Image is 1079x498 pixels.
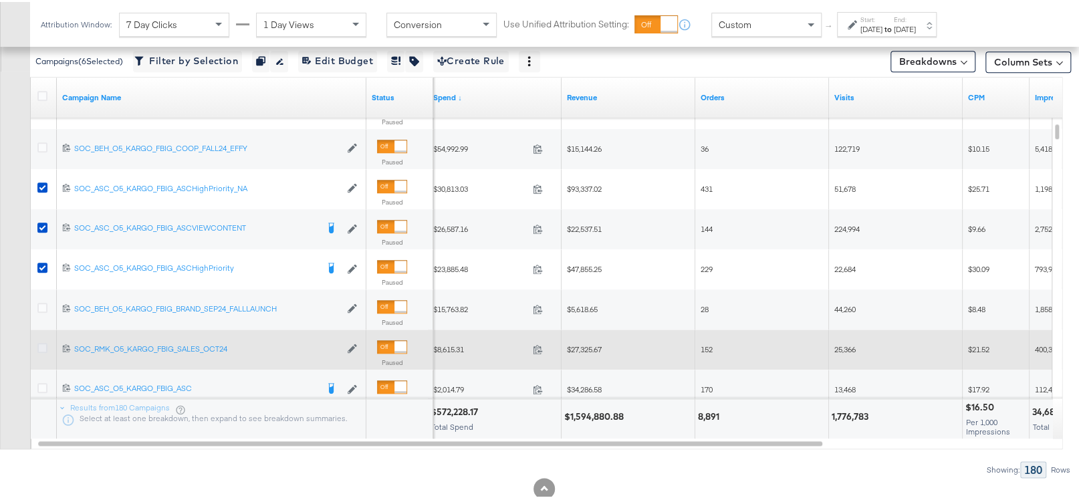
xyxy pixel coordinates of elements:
button: Breakdowns [890,49,975,70]
span: $47,855.25 [567,262,602,272]
span: 36 [701,142,709,152]
span: $9.66 [968,222,985,232]
div: SOC_RMK_O5_KARGO_FBIG_SALES_OCT24 [74,342,340,352]
span: 7 Day Clicks [126,17,177,29]
label: End: [894,13,916,22]
button: Filter by Selection [133,49,242,70]
span: Custom [719,17,751,29]
a: The total amount spent to date. [433,90,556,101]
span: 22,684 [834,262,856,272]
span: $93,337.02 [567,182,602,192]
span: $25.71 [968,182,989,192]
span: 28 [701,302,709,312]
label: Start: [860,13,882,22]
span: Total Spend [431,420,473,430]
a: SOC_ASC_O5_KARGO_FBIG_ASCHighPriority_NA [74,181,340,193]
div: SOC_ASC_O5_KARGO_FBIG_ASCHighPriority [74,261,317,271]
span: $22,537.51 [567,222,602,232]
div: SOC_ASC_O5_KARGO_FBIG_ASC [74,381,317,392]
span: $30.09 [968,262,989,272]
span: $10.15 [968,142,989,152]
div: Attribution Window: [40,18,112,27]
span: 25,366 [834,342,856,352]
span: 144 [701,222,713,232]
div: SOC_ASC_O5_KARGO_FBIG_ASCVIEWCONTENT [74,221,317,231]
span: 170 [701,382,713,392]
label: Paused [377,316,407,325]
span: $30,813.03 [433,182,527,192]
span: Total [1033,420,1050,430]
a: Shows the current state of your Ad Campaign. [372,90,428,101]
div: [DATE] [894,22,916,33]
span: 224,994 [834,222,860,232]
span: $8,615.31 [433,342,527,352]
span: $27,325.67 [567,342,602,352]
div: [DATE] [860,22,882,33]
a: Omniture Revenue [567,90,690,101]
span: Filter by Selection [137,51,238,68]
a: Omniture Visits [834,90,957,101]
span: $21.52 [968,342,989,352]
span: Conversion [394,17,442,29]
span: $8.48 [968,302,985,312]
span: Edit Budget [302,51,373,68]
span: $23,885.48 [433,262,527,272]
span: 229 [701,262,713,272]
div: Rows [1050,463,1071,473]
a: Your campaign name. [62,90,361,101]
span: $5,618.65 [567,302,598,312]
div: $572,228.17 [431,404,482,416]
div: Showing: [986,463,1020,473]
a: SOC_BEH_O5_KARGO_FBIG_BRAND_SEP24_FALLLAUNCH [74,301,340,313]
span: $34,286.58 [567,382,602,392]
span: 112,458 [1035,382,1060,392]
a: SOC_ASC_O5_KARGO_FBIG_ASCVIEWCONTENT [74,221,317,234]
span: 1,858,995 [1035,302,1066,312]
div: 180 [1020,459,1046,476]
button: Create Rule [433,49,509,70]
strong: to [882,22,894,32]
span: Per 1,000 Impressions [966,415,1010,434]
label: Paused [377,356,407,365]
span: 793,928 [1035,262,1060,272]
span: ↑ [823,23,836,27]
a: SOC_ASC_O5_KARGO_FBIG_ASCHighPriority [74,261,317,274]
span: 2,752,567 [1035,222,1066,232]
span: 1,198,347 [1035,182,1066,192]
a: SOC_ASC_O5_KARGO_FBIG_ASC [74,381,317,394]
a: Omniture Orders [701,90,824,101]
span: $15,144.26 [567,142,602,152]
span: $15,763.82 [433,302,527,312]
a: SOC_RMK_O5_KARGO_FBIG_SALES_OCT24 [74,342,340,353]
div: 8,891 [698,408,723,421]
div: Campaigns ( 6 Selected) [35,53,123,66]
label: Paused [377,156,407,164]
span: Create Rule [437,51,505,68]
span: 51,678 [834,182,856,192]
button: Column Sets [985,49,1071,71]
span: $2,014.79 [433,382,527,392]
button: Edit Budget [298,49,377,70]
div: SOC_BEH_O5_KARGO_FBIG_BRAND_SEP24_FALLLAUNCH [74,301,340,312]
span: 431 [701,182,713,192]
span: 13,468 [834,382,856,392]
span: 44,260 [834,302,856,312]
label: Use Unified Attribution Setting: [503,16,629,29]
span: 122,719 [834,142,860,152]
label: Paused [377,236,407,245]
div: 1,776,783 [832,408,872,421]
span: 400,385 [1035,342,1060,352]
span: $26,587.16 [433,222,527,232]
span: 5,418,975 [1035,142,1066,152]
div: $16.50 [965,399,998,412]
a: SOC_BEH_O5_KARGO_FBIG_COOP_FALL24_EFFY [74,141,340,152]
span: 152 [701,342,713,352]
label: Paused [377,276,407,285]
label: Paused [377,196,407,205]
div: $1,594,880.88 [564,408,628,421]
label: Paused [377,116,407,124]
span: $17.92 [968,382,989,392]
span: $54,992.99 [433,142,527,152]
